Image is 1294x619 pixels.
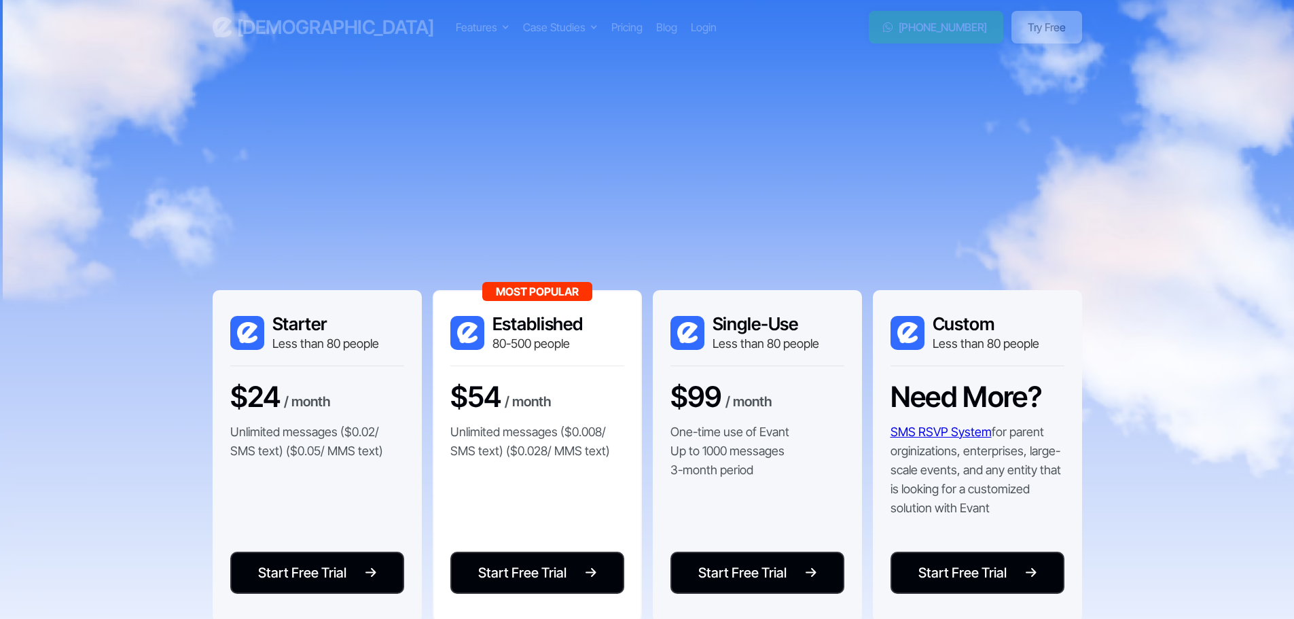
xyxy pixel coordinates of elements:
p: for parent orginizations, enterprises, large-scale events, and any entity that is looking for a c... [891,423,1064,518]
div: Features [456,19,497,35]
div: Less than 80 people [272,335,379,352]
div: / month [284,391,331,414]
h3: [DEMOGRAPHIC_DATA] [237,16,434,39]
div: Start Free Trial [258,563,346,583]
a: [PHONE_NUMBER] [869,11,1004,43]
h3: Single-Use [713,313,819,335]
a: Try Free [1011,11,1081,43]
h3: $54 [450,380,501,414]
a: Start Free Trial [891,552,1064,594]
div: Case Studies [523,19,598,35]
p: One-time use of Evant Up to 1000 messages 3-month period [670,423,789,480]
div: Most Popular [482,282,592,301]
div: Start Free Trial [918,563,1007,583]
div: Features [456,19,509,35]
a: SMS RSVP System [891,425,992,439]
div: [PHONE_NUMBER] [899,19,988,35]
a: Start Free Trial [670,552,844,594]
div: Case Studies [523,19,586,35]
p: Unlimited messages ($0.02/ SMS text) ($0.05/ MMS text) [230,423,404,461]
div: 80-500 people [492,335,583,352]
p: Unlimited messages ($0.008/ SMS text) ($0.028/ MMS text) [450,423,624,461]
a: Start Free Trial [450,552,624,594]
h3: Starter [272,313,379,335]
div: Start Free Trial [698,563,787,583]
h3: $99 [670,380,722,414]
a: Start Free Trial [230,552,404,594]
div: Less than 80 people [933,335,1039,352]
a: home [213,16,434,39]
h3: Custom [933,313,1039,335]
h3: $24 [230,380,281,414]
div: / month [505,391,552,414]
div: Start Free Trial [478,563,567,583]
a: Pricing [611,19,643,35]
a: Login [691,19,717,35]
a: Blog [656,19,677,35]
h3: Established [492,313,583,335]
h3: Need More? [891,380,1042,414]
div: / month [725,391,772,414]
div: Less than 80 people [713,335,819,352]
